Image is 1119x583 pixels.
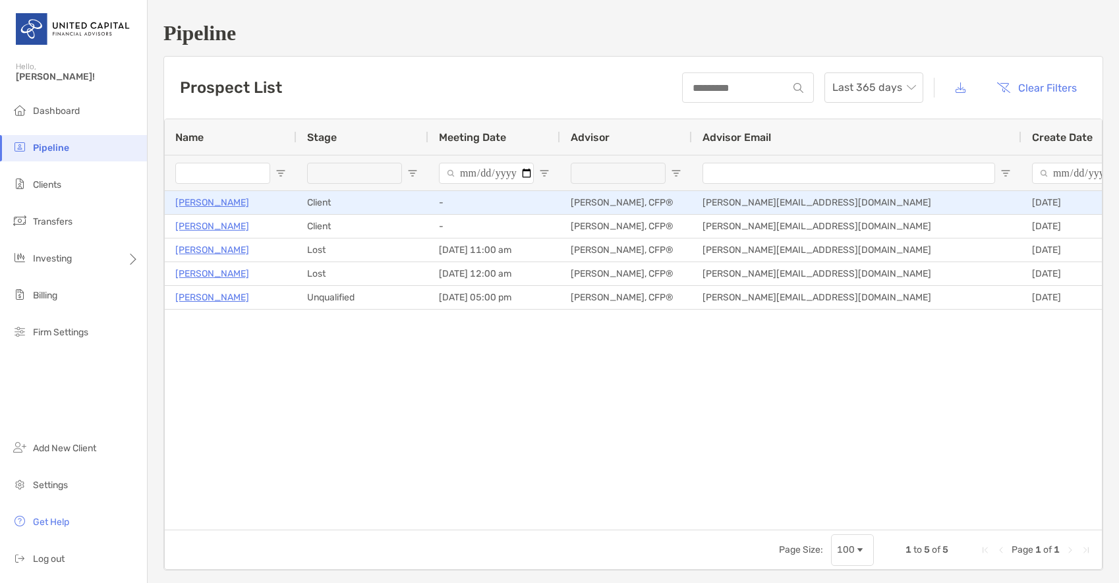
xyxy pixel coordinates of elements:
span: Last 365 days [832,73,915,102]
span: 5 [924,544,930,555]
div: [PERSON_NAME], CFP® [560,191,692,214]
div: [PERSON_NAME], CFP® [560,286,692,309]
button: Open Filter Menu [539,168,550,179]
div: Next Page [1065,545,1076,555]
span: Name [175,131,204,144]
button: Clear Filters [987,73,1087,102]
img: add_new_client icon [12,439,28,455]
div: [PERSON_NAME], CFP® [560,215,692,238]
span: Add New Client [33,443,96,454]
div: [DATE] 05:00 pm [428,286,560,309]
span: [PERSON_NAME]! [16,71,139,82]
span: Dashboard [33,105,80,117]
img: input icon [793,83,803,93]
div: [PERSON_NAME][EMAIL_ADDRESS][DOMAIN_NAME] [692,191,1021,214]
span: Investing [33,253,72,264]
div: - [428,215,560,238]
div: First Page [980,545,990,555]
a: [PERSON_NAME] [175,218,249,235]
button: Open Filter Menu [1000,168,1011,179]
span: Advisor Email [703,131,771,144]
div: - [428,191,560,214]
span: Stage [307,131,337,144]
button: Open Filter Menu [671,168,681,179]
span: to [913,544,922,555]
span: Log out [33,553,65,565]
div: [PERSON_NAME], CFP® [560,238,692,262]
div: 100 [837,544,855,555]
div: Client [297,191,428,214]
input: Name Filter Input [175,163,270,184]
img: settings icon [12,476,28,492]
div: [DATE] 12:00 am [428,262,560,285]
span: Transfers [33,216,72,227]
input: Meeting Date Filter Input [439,163,534,184]
span: Get Help [33,516,69,528]
div: Lost [297,262,428,285]
h3: Prospect List [180,78,282,97]
span: Pipeline [33,142,69,153]
a: [PERSON_NAME] [175,242,249,258]
span: Billing [33,290,57,301]
span: Create Date [1032,131,1093,144]
img: United Capital Logo [16,5,131,53]
span: Firm Settings [33,327,88,338]
button: Open Filter Menu [407,168,418,179]
span: of [1043,544,1052,555]
div: Previous Page [996,545,1006,555]
span: Settings [33,480,68,491]
a: [PERSON_NAME] [175,265,249,282]
button: Open Filter Menu [275,168,286,179]
div: [PERSON_NAME], CFP® [560,262,692,285]
img: get-help icon [12,513,28,529]
img: firm-settings icon [12,323,28,339]
span: of [932,544,940,555]
div: Page Size: [779,544,823,555]
span: Advisor [571,131,610,144]
span: 5 [942,544,948,555]
div: [DATE] 11:00 am [428,238,560,262]
div: Client [297,215,428,238]
a: [PERSON_NAME] [175,194,249,211]
img: investing icon [12,250,28,265]
span: 1 [1035,544,1041,555]
span: 1 [905,544,911,555]
div: Lost [297,238,428,262]
span: Clients [33,179,61,190]
img: transfers icon [12,213,28,229]
div: [PERSON_NAME][EMAIL_ADDRESS][DOMAIN_NAME] [692,262,1021,285]
div: [PERSON_NAME][EMAIL_ADDRESS][DOMAIN_NAME] [692,238,1021,262]
div: [PERSON_NAME][EMAIL_ADDRESS][DOMAIN_NAME] [692,286,1021,309]
div: Page Size [831,534,874,566]
span: Page [1012,544,1033,555]
div: Unqualified [297,286,428,309]
img: logout icon [12,550,28,566]
span: Meeting Date [439,131,506,144]
img: clients icon [12,176,28,192]
div: Last Page [1081,545,1091,555]
input: Advisor Email Filter Input [703,163,995,184]
img: dashboard icon [12,102,28,118]
a: [PERSON_NAME] [175,289,249,306]
h1: Pipeline [163,21,1103,45]
div: [PERSON_NAME][EMAIL_ADDRESS][DOMAIN_NAME] [692,215,1021,238]
img: pipeline icon [12,139,28,155]
span: 1 [1054,544,1060,555]
img: billing icon [12,287,28,302]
